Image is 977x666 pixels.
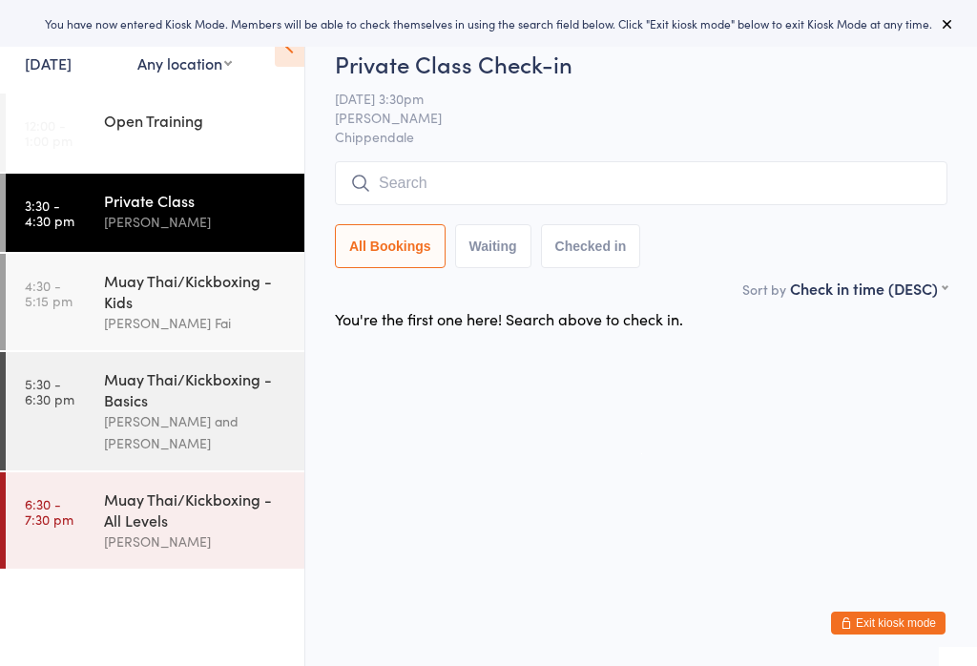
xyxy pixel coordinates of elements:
div: Muay Thai/Kickboxing - All Levels [104,489,288,531]
time: 3:30 - 4:30 pm [25,198,74,228]
div: Any location [137,52,232,73]
div: [PERSON_NAME] [104,531,288,552]
div: [PERSON_NAME] [104,211,288,233]
button: Checked in [541,224,641,268]
div: You're the first one here! Search above to check in. [335,308,683,329]
div: [PERSON_NAME] and [PERSON_NAME] [104,410,288,454]
a: 3:30 -4:30 pmPrivate Class[PERSON_NAME] [6,174,304,252]
button: Waiting [455,224,531,268]
button: Exit kiosk mode [831,612,946,635]
input: Search [335,161,947,205]
div: Muay Thai/Kickboxing - Basics [104,368,288,410]
time: 12:00 - 1:00 pm [25,117,73,148]
div: Muay Thai/Kickboxing - Kids [104,270,288,312]
label: Sort by [742,280,786,299]
div: Private Class [104,190,288,211]
a: [DATE] [25,52,72,73]
div: You have now entered Kiosk Mode. Members will be able to check themselves in using the search fie... [31,15,946,31]
div: Check in time (DESC) [790,278,947,299]
a: 4:30 -5:15 pmMuay Thai/Kickboxing - Kids[PERSON_NAME] Fai [6,254,304,350]
span: [DATE] 3:30pm [335,89,918,108]
time: 5:30 - 6:30 pm [25,376,74,406]
span: Chippendale [335,127,947,146]
time: 6:30 - 7:30 pm [25,496,73,527]
a: 6:30 -7:30 pmMuay Thai/Kickboxing - All Levels[PERSON_NAME] [6,472,304,569]
h2: Private Class Check-in [335,48,947,79]
button: All Bookings [335,224,446,268]
span: [PERSON_NAME] [335,108,918,127]
div: Open Training [104,110,288,131]
a: 5:30 -6:30 pmMuay Thai/Kickboxing - Basics[PERSON_NAME] and [PERSON_NAME] [6,352,304,470]
a: 12:00 -1:00 pmOpen Training [6,94,304,172]
time: 4:30 - 5:15 pm [25,278,73,308]
div: [PERSON_NAME] Fai [104,312,288,334]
